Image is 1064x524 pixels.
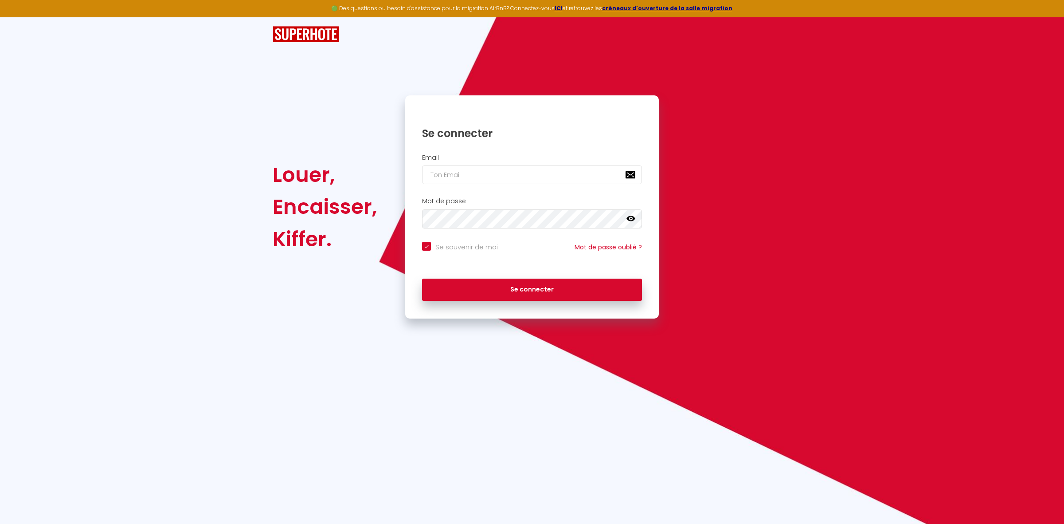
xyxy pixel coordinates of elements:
div: Kiffer. [273,223,377,255]
h2: Email [422,154,642,162]
button: Se connecter [422,279,642,301]
div: Louer, [273,159,377,191]
input: Ton Email [422,165,642,184]
img: SuperHote logo [273,26,339,43]
a: créneaux d'ouverture de la salle migration [602,4,732,12]
a: ICI [555,4,563,12]
h2: Mot de passe [422,197,642,205]
div: Encaisser, [273,191,377,223]
a: Mot de passe oublié ? [575,243,642,252]
button: Ouvrir le widget de chat LiveChat [7,4,34,30]
h1: Se connecter [422,126,642,140]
